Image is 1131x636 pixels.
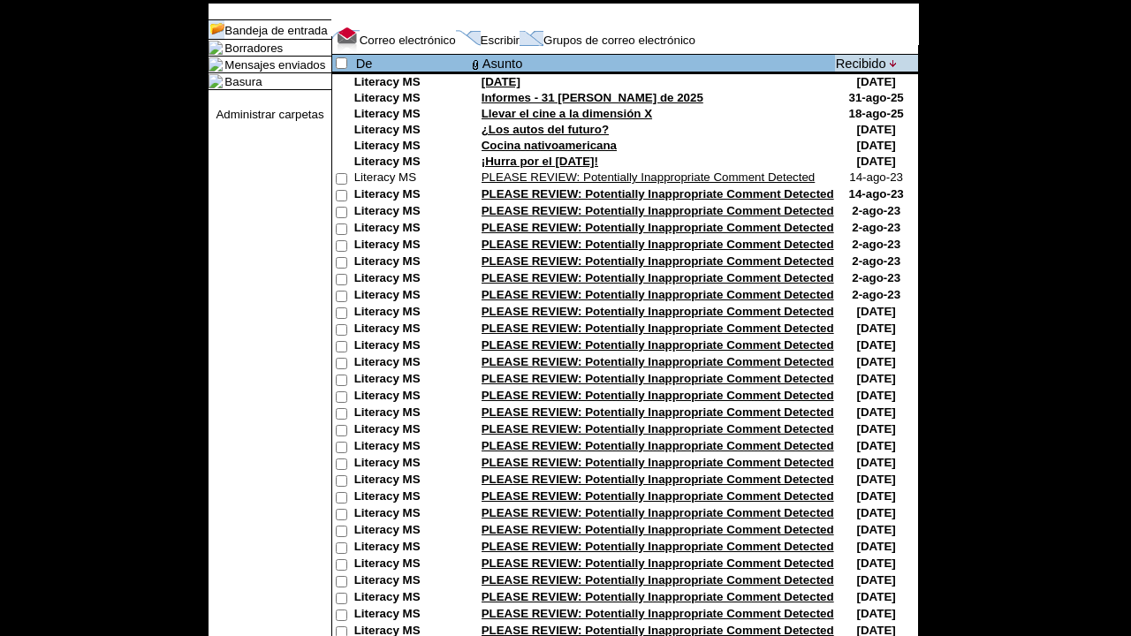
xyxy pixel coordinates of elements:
a: PLEASE REVIEW: Potentially Inappropriate Comment Detected [482,355,834,368]
a: PLEASE REVIEW: Potentially Inappropriate Comment Detected [482,372,834,385]
a: PLEASE REVIEW: Potentially Inappropriate Comment Detected [482,288,834,301]
nobr: [DATE] [857,322,896,335]
nobr: [DATE] [857,489,896,503]
td: Literacy MS [354,75,469,91]
nobr: 14-ago-23 [849,170,903,184]
nobr: 2-ago-23 [852,254,900,268]
a: PLEASE REVIEW: Potentially Inappropriate Comment Detected [482,489,834,503]
nobr: [DATE] [857,607,896,620]
td: Literacy MS [354,439,469,456]
nobr: [DATE] [857,338,896,352]
nobr: [DATE] [857,573,896,587]
td: Literacy MS [354,139,469,155]
nobr: [DATE] [857,473,896,486]
td: Literacy MS [354,187,469,204]
a: PLEASE REVIEW: Potentially Inappropriate Comment Detected [482,305,834,318]
nobr: [DATE] [857,405,896,419]
td: Literacy MS [354,422,469,439]
nobr: 2-ago-23 [852,238,900,251]
a: PLEASE REVIEW: Potentially Inappropriate Comment Detected [482,439,834,452]
td: Literacy MS [354,238,469,254]
a: PLEASE REVIEW: Potentially Inappropriate Comment Detected [482,221,834,234]
a: PLEASE REVIEW: Potentially Inappropriate Comment Detected [482,456,834,469]
td: Literacy MS [354,372,469,389]
a: Grupos de correo electrónico [543,34,695,47]
a: Administrar carpetas [216,108,323,121]
nobr: [DATE] [857,139,896,152]
a: PLEASE REVIEW: Potentially Inappropriate Comment Detected [482,170,816,184]
td: Literacy MS [354,506,469,523]
a: PLEASE REVIEW: Potentially Inappropriate Comment Detected [482,389,834,402]
td: Literacy MS [354,456,469,473]
td: Literacy MS [354,91,469,107]
nobr: [DATE] [857,355,896,368]
nobr: 18-ago-25 [849,107,904,120]
nobr: [DATE] [857,155,896,168]
a: PLEASE REVIEW: Potentially Inappropriate Comment Detected [482,405,834,419]
nobr: [DATE] [857,439,896,452]
a: PLEASE REVIEW: Potentially Inappropriate Comment Detected [482,271,834,284]
a: Bandeja de entrada [224,24,327,37]
nobr: [DATE] [857,506,896,519]
a: PLEASE REVIEW: Potentially Inappropriate Comment Detected [482,540,834,553]
td: Literacy MS [354,107,469,123]
a: ¡Hurra por el [DATE]! [482,155,598,168]
img: folder_icon.gif [209,57,223,72]
img: folder_icon.gif [209,74,223,88]
nobr: 14-ago-23 [849,187,904,201]
img: arrow_down.gif [890,60,898,67]
td: Literacy MS [354,338,469,355]
nobr: [DATE] [857,523,896,536]
a: PLEASE REVIEW: Potentially Inappropriate Comment Detected [482,204,834,217]
td: Literacy MS [354,355,469,372]
td: Literacy MS [354,254,469,271]
a: Cocina nativoamericana [482,139,617,152]
a: PLEASE REVIEW: Potentially Inappropriate Comment Detected [482,473,834,486]
nobr: 2-ago-23 [852,204,900,217]
nobr: 2-ago-23 [852,221,900,234]
a: PLEASE REVIEW: Potentially Inappropriate Comment Detected [482,607,834,620]
td: Literacy MS [354,523,469,540]
img: attach file [470,56,481,72]
td: Literacy MS [354,556,469,573]
td: Literacy MS [354,271,469,288]
a: Basura [224,75,262,88]
td: Literacy MS [354,155,469,170]
a: PLEASE REVIEW: Potentially Inappropriate Comment Detected [482,506,834,519]
nobr: [DATE] [857,75,896,88]
nobr: [DATE] [857,422,896,435]
nobr: [DATE] [857,590,896,603]
a: PLEASE REVIEW: Potentially Inappropriate Comment Detected [482,573,834,587]
td: Literacy MS [354,123,469,139]
a: PLEASE REVIEW: Potentially Inappropriate Comment Detected [482,322,834,335]
td: Literacy MS [354,204,469,221]
nobr: 31-ago-25 [849,91,904,104]
a: Llevar el cine a la dimensión X [482,107,652,120]
a: PLEASE REVIEW: Potentially Inappropriate Comment Detected [482,556,834,570]
a: PLEASE REVIEW: Potentially Inappropriate Comment Detected [482,338,834,352]
nobr: [DATE] [857,556,896,570]
td: Literacy MS [354,305,469,322]
td: Literacy MS [354,322,469,338]
nobr: [DATE] [857,123,896,136]
nobr: 2-ago-23 [852,288,900,301]
td: Literacy MS [354,573,469,590]
a: PLEASE REVIEW: Potentially Inappropriate Comment Detected [482,254,834,268]
a: Mensajes enviados [224,58,325,72]
nobr: 2-ago-23 [852,271,900,284]
td: Literacy MS [354,170,469,187]
img: folder_icon.gif [209,41,223,55]
a: Borradores [224,42,283,55]
a: ¿Los autos del futuro? [482,123,609,136]
nobr: [DATE] [857,456,896,469]
a: PLEASE REVIEW: Potentially Inappropriate Comment Detected [482,187,834,201]
nobr: [DATE] [857,389,896,402]
a: Recibido [836,57,886,71]
td: Literacy MS [354,540,469,556]
a: PLEASE REVIEW: Potentially Inappropriate Comment Detected [482,238,834,251]
a: Asunto [482,57,523,71]
td: Literacy MS [354,221,469,238]
td: Literacy MS [354,473,469,489]
td: Literacy MS [354,288,469,305]
a: PLEASE REVIEW: Potentially Inappropriate Comment Detected [482,590,834,603]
